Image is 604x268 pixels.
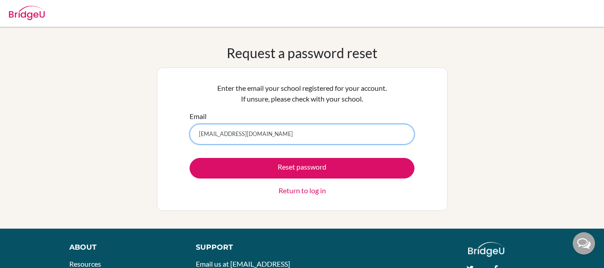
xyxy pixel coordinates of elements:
[227,45,377,61] h1: Request a password reset
[190,158,414,179] button: Reset password
[9,6,45,20] img: Bridge-U
[190,83,414,104] p: Enter the email your school registered for your account. If unsure, please check with your school.
[196,242,293,253] div: Support
[279,185,326,196] a: Return to log in
[69,259,101,268] a: Resources
[190,111,207,122] label: Email
[20,6,38,14] span: Help
[69,242,176,253] div: About
[468,242,504,257] img: logo_white@2x-f4f0deed5e89b7ecb1c2cc34c3e3d731f90f0f143d5ea2071677605dd97b5244.png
